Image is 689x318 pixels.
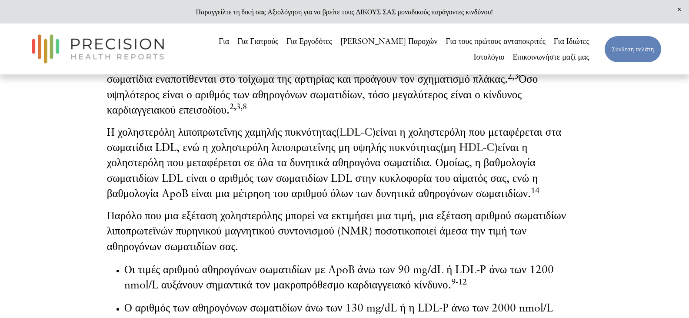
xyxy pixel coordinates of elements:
[286,37,332,46] font: Για Εργοδότες
[237,37,278,46] font: Για Γιατρούς
[604,36,661,63] a: Σύνδεση πελάτη
[473,52,504,61] font: Ιστολόγιο
[612,45,654,53] font: Σύνδεση πελάτη
[107,72,538,116] font: Όσο υψηλότερος είναι ο αριθμός των αθηρογόνων σωματιδίων, τόσο μεγαλύτερος είναι ο κίνδυνος καρδι...
[124,263,554,291] font: Οι τιμές αριθμού αθηρογόνων σωματιδίων με ApoB άνω των 90 mg/dL ή LDL-P άνω των 1200 nmol/L αυξάν...
[440,141,444,154] font: (
[494,141,498,154] font: )
[513,49,589,65] a: Επικοινωνήστε μαζί μας
[446,33,546,49] a: Για τους πρώτους ανταποκριτές
[446,37,546,46] font: Για τους πρώτους ανταποκριτές
[340,125,372,138] a: LDL-C
[444,141,494,154] a: μη HDL-C
[107,209,566,252] font: Παρόλο που μια εξέταση χοληστερόλης μπορεί να εκτιμήσει μια τιμή, μια εξέταση αριθμού σωματιδίων ...
[513,52,589,61] font: Επικοινωνήστε μαζί μας
[286,33,332,49] a: Για Εργοδότες
[107,141,538,200] font: είναι η χοληστερόλη που μεταφέρεται σε όλα τα δυνητικά αθηρογόνα σωματίδια. Ομοίως, η βαθμολογία ...
[107,125,336,138] font: Η χοληστερόλη λιποπρωτεΐνης χαμηλής πυκνότητας
[230,101,247,111] font: 2,3,8
[336,125,340,138] font: (
[533,207,689,318] iframe: Chat Widget
[451,277,467,286] font: 9-12
[531,185,539,195] font: 14
[219,33,229,49] a: Για
[340,33,438,49] a: [PERSON_NAME] Παροχών
[27,30,168,67] img: Αναφορές ακριβείας για την υγεία
[508,71,519,80] font: 2,3
[372,125,376,138] font: )
[473,49,504,65] a: Ιστολόγιο
[219,37,229,46] font: Για
[237,33,278,49] a: Για Γιατρούς
[554,33,589,49] a: Για Ιδιώτες
[340,37,438,46] font: [PERSON_NAME] Παροχών
[554,37,589,46] font: Για Ιδιώτες
[533,207,689,318] div: Widget συνομιλίας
